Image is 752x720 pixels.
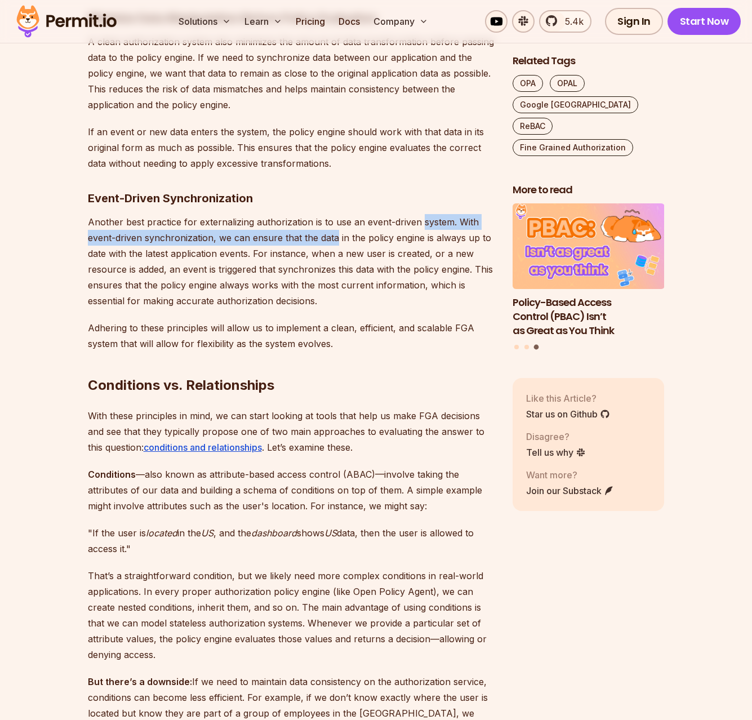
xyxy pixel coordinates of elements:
p: Like this Article? [526,392,610,405]
p: If an event or new data enters the system, the policy engine should work with that data in its or... [88,124,495,171]
a: Tell us why [526,446,586,459]
a: Google [GEOGRAPHIC_DATA] [513,96,638,113]
img: Permit logo [11,2,122,41]
a: Fine Grained Authorization [513,139,633,156]
a: Join our Substack [526,484,614,497]
p: A clean authorization system also minimizes the amount of data transformation before passing data... [88,34,495,113]
a: OPAL [550,75,585,92]
p: "If the user is in the , and the shows data, then the user is allowed to access it." [88,525,495,557]
button: Go to slide 1 [514,345,519,349]
em: dashboard [251,527,297,539]
em: US [324,527,337,539]
p: Want more? [526,468,614,482]
li: 3 of 3 [513,204,665,338]
a: Docs [334,10,364,33]
p: —also known as attribute-based access control (ABAC)—involve taking the attributes of our data an... [88,466,495,514]
em: US [201,527,213,539]
h2: Related Tags [513,54,665,68]
h2: More to read [513,183,665,197]
a: conditions and relationships [144,442,262,453]
h2: Conditions vs. Relationships [88,331,495,394]
a: 5.4k [539,10,591,33]
button: Learn [240,10,287,33]
img: Policy-Based Access Control (PBAC) Isn’t as Great as You Think [513,204,665,290]
button: Company [369,10,433,33]
span: 5.4k [558,15,584,28]
button: Solutions [174,10,235,33]
a: Pricing [291,10,330,33]
a: Policy-Based Access Control (PBAC) Isn’t as Great as You ThinkPolicy-Based Access Control (PBAC) ... [513,204,665,338]
a: OPA [513,75,543,92]
button: Go to slide 3 [534,345,539,350]
p: With these principles in mind, we can start looking at tools that help us make FGA decisions and ... [88,408,495,455]
strong: Event-Driven Synchronization [88,192,253,205]
strong: But there’s a downside: [88,676,192,687]
button: Go to slide 2 [524,345,529,349]
p: Adhering to these principles will allow us to implement a clean, efficient, and scalable FGA syst... [88,320,495,352]
p: Another best practice for externalizing authorization is to use an event-driven system. With even... [88,214,495,309]
p: That’s a straightforward condition, but we likely need more complex conditions in real-world appl... [88,568,495,663]
p: Disagree? [526,430,586,443]
h3: Policy-Based Access Control (PBAC) Isn’t as Great as You Think [513,296,665,337]
a: Start Now [668,8,741,35]
div: Posts [513,204,665,352]
a: Sign In [605,8,663,35]
strong: Conditions [88,469,136,480]
a: Star us on Github [526,407,610,421]
em: located [146,527,177,539]
a: ReBAC [513,118,553,135]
